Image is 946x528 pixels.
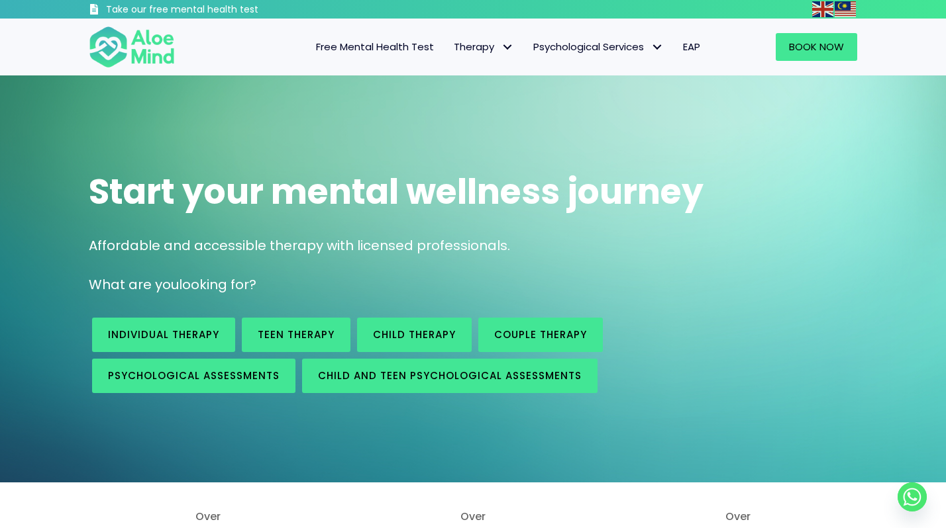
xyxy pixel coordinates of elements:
span: Over [619,509,857,524]
img: en [812,1,833,17]
span: Psychological Services: submenu [647,38,666,57]
a: Whatsapp [898,482,927,511]
a: Teen Therapy [242,318,350,352]
a: TherapyTherapy: submenu [444,33,523,61]
span: Psychological assessments [108,369,280,382]
a: EAP [673,33,710,61]
nav: Menu [192,33,710,61]
span: Therapy: submenu [498,38,517,57]
a: Take our free mental health test [89,3,329,19]
p: Affordable and accessible therapy with licensed professionals. [89,236,857,255]
a: Psychological assessments [92,359,295,393]
span: Couple therapy [494,328,587,341]
img: ms [835,1,856,17]
a: Couple therapy [478,318,603,352]
a: Malay [835,1,857,17]
a: Child and Teen Psychological assessments [302,359,598,393]
a: Book Now [776,33,857,61]
span: What are you [89,275,179,294]
a: Child Therapy [357,318,472,352]
span: Start your mental wellness journey [89,167,704,216]
a: Individual therapy [92,318,235,352]
span: Book Now [789,40,844,54]
span: Over [89,509,327,524]
img: Aloe mind Logo [89,25,175,69]
span: Child and Teen Psychological assessments [318,369,582,382]
span: Over [354,509,592,524]
a: English [812,1,835,17]
span: Therapy [454,40,513,54]
span: Child Therapy [373,328,456,341]
a: Psychological ServicesPsychological Services: submenu [523,33,673,61]
h3: Take our free mental health test [106,3,329,17]
span: Teen Therapy [258,328,335,341]
span: looking for? [179,275,256,294]
a: Free Mental Health Test [306,33,444,61]
span: Psychological Services [533,40,663,54]
span: EAP [683,40,700,54]
span: Free Mental Health Test [316,40,434,54]
span: Individual therapy [108,328,219,341]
